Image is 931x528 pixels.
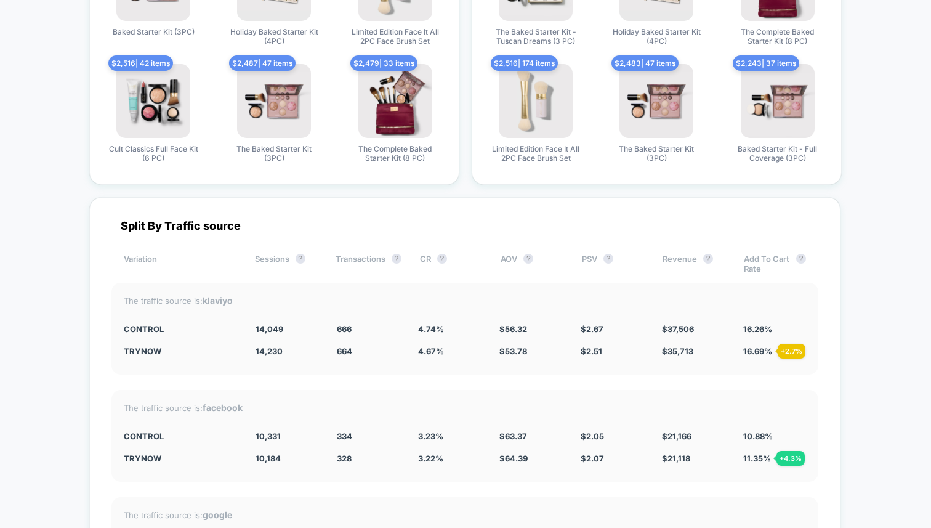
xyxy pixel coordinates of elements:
[256,453,281,463] span: 10,184
[743,324,772,334] span: 16.26 %
[358,64,432,138] img: produt
[663,254,725,274] div: Revenue
[662,453,690,463] span: $ 21,118
[499,431,527,441] span: $ 63.37
[124,295,806,306] div: The traffic source is:
[437,254,447,264] button: ?
[113,27,195,36] span: Baked Starter Kit (3PC)
[392,254,401,264] button: ?
[731,144,824,163] span: Baked Starter Kit - Full Coverage (3PC)
[203,295,233,306] strong: klaviyo
[499,346,527,356] span: $ 53.78
[336,254,401,274] div: Transactions
[662,346,693,356] span: $ 35,713
[124,453,237,463] div: TryNow
[610,144,703,163] span: The Baked Starter Kit (3PC)
[499,324,527,334] span: $ 56.32
[796,254,806,264] button: ?
[731,27,824,46] span: The Complete Baked Starter Kit (8 PC)
[256,324,283,334] span: 14,049
[490,144,582,163] span: Limited Edition Face It All 2PC Face Brush Set
[619,64,693,138] img: produt
[107,144,199,163] span: Cult Classics Full Face Kit (6 PC)
[349,144,441,163] span: The Complete Baked Starter Kit (8 PC)
[733,55,799,71] span: $ 2,243 | 37 items
[203,402,243,413] strong: facebook
[418,324,444,334] span: 4.74 %
[337,453,352,463] span: 328
[610,27,703,46] span: Holiday Baked Starter Kit (4PC)
[581,346,602,356] span: $ 2.51
[418,431,443,441] span: 3.23 %
[662,431,691,441] span: $ 21,166
[662,324,694,334] span: $ 37,506
[203,510,232,520] strong: google
[350,55,417,71] span: $ 2,479 | 33 items
[581,431,604,441] span: $ 2.05
[582,254,644,274] div: PSV
[337,431,352,441] span: 334
[229,55,296,71] span: $ 2,487 | 47 items
[228,27,320,46] span: Holiday Baked Starter Kit (4PC)
[490,27,582,46] span: The Baked Starter Kit - Tuscan Dreams (3 PC)
[228,144,320,163] span: The Baked Starter Kit (3PC)
[124,254,236,274] div: Variation
[124,402,806,413] div: The traffic source is:
[418,453,443,463] span: 3.22 %
[124,510,806,520] div: The traffic source is:
[743,346,772,356] span: 16.69 %
[124,431,237,441] div: Control
[256,431,281,441] span: 10,331
[420,254,482,274] div: CR
[296,254,305,264] button: ?
[111,219,818,232] div: Split By Traffic source
[603,254,613,264] button: ?
[349,27,441,46] span: Limited Edition Face It All 2PC Face Brush Set
[337,346,352,356] span: 664
[337,324,352,334] span: 666
[116,64,190,138] img: produt
[743,431,773,441] span: 10.88 %
[778,344,805,359] div: + 2.7 %
[499,453,528,463] span: $ 64.39
[743,453,771,463] span: 11.35 %
[776,451,805,466] div: + 4.3 %
[418,346,444,356] span: 4.67 %
[741,64,815,138] img: produt
[124,324,237,334] div: Control
[499,64,573,138] img: produt
[744,254,806,274] div: Add To Cart Rate
[581,324,603,334] span: $ 2.67
[237,64,311,138] img: produt
[523,254,533,264] button: ?
[501,254,563,274] div: AOV
[256,346,283,356] span: 14,230
[491,55,558,71] span: $ 2,516 | 174 items
[255,254,317,274] div: Sessions
[124,346,237,356] div: TryNow
[581,453,604,463] span: $ 2.07
[611,55,679,71] span: $ 2,483 | 47 items
[108,55,173,71] span: $ 2,516 | 42 items
[703,254,713,264] button: ?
